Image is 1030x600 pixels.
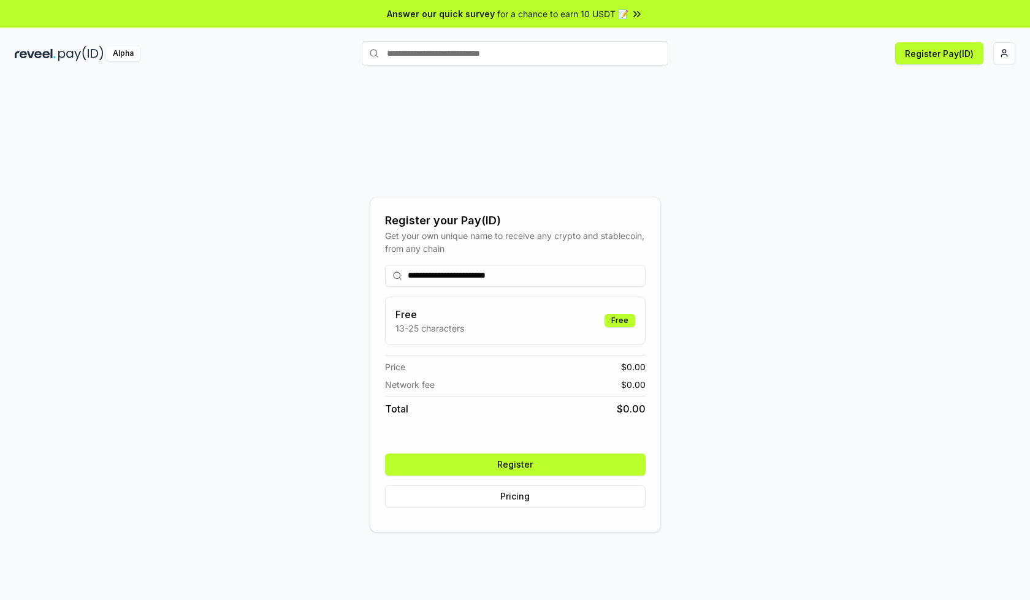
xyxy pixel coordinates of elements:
span: Answer our quick survey [387,7,495,20]
button: Register [385,454,646,476]
img: pay_id [58,46,104,61]
div: Register your Pay(ID) [385,212,646,229]
div: Alpha [106,46,140,61]
button: Register Pay(ID) [895,42,983,64]
p: 13-25 characters [395,322,464,335]
div: Get your own unique name to receive any crypto and stablecoin, from any chain [385,229,646,255]
div: Free [605,314,635,327]
span: Network fee [385,378,435,391]
img: reveel_dark [15,46,56,61]
button: Pricing [385,485,646,507]
span: $ 0.00 [621,378,646,391]
span: $ 0.00 [617,401,646,416]
span: for a chance to earn 10 USDT 📝 [497,7,628,20]
span: $ 0.00 [621,360,646,373]
span: Total [385,401,408,416]
span: Price [385,360,405,373]
h3: Free [395,307,464,322]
